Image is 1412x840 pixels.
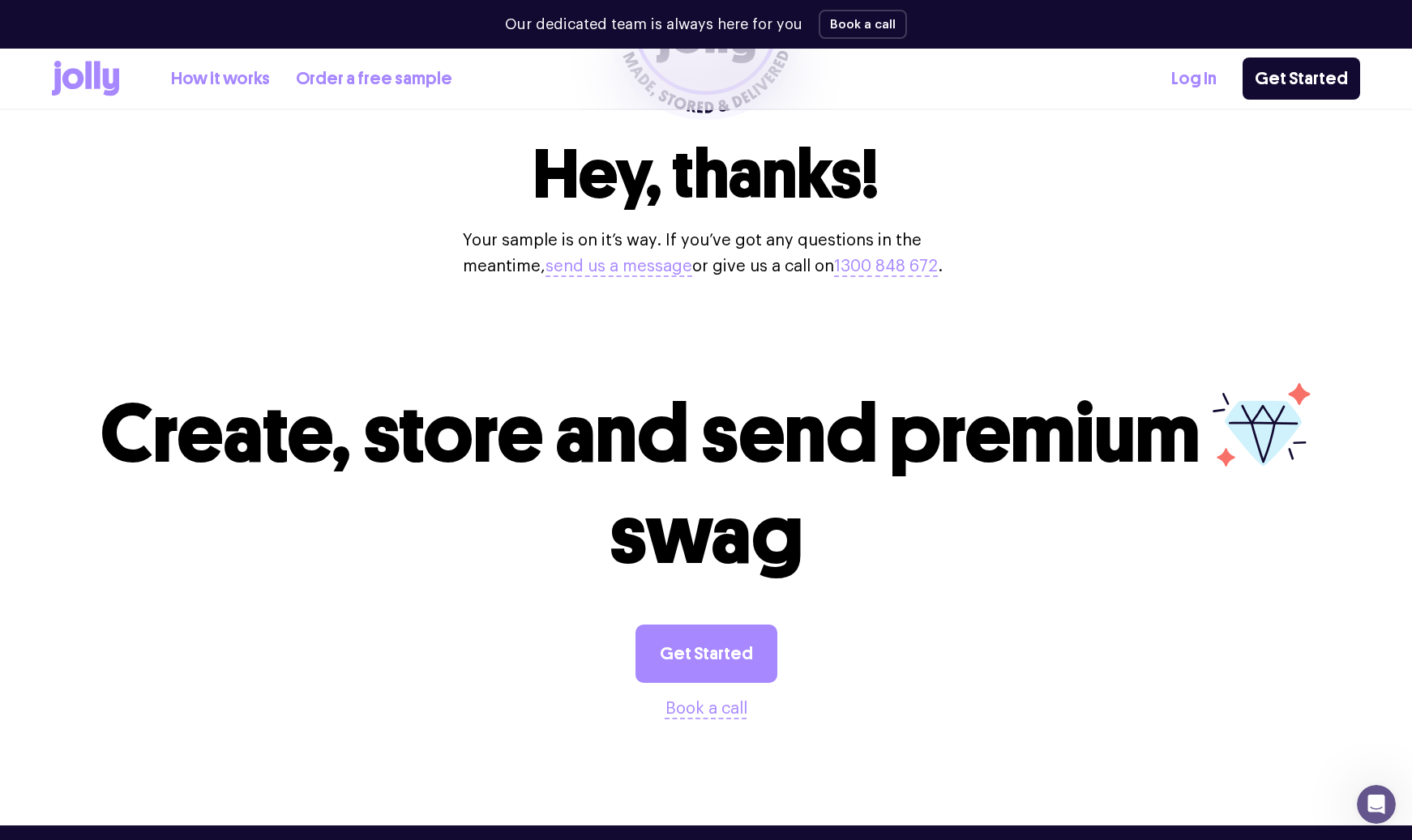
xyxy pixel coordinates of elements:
[1243,58,1360,100] a: Get Started
[1357,785,1396,824] iframe: Intercom live chat
[819,10,907,39] button: Book a call
[635,625,777,683] a: Get Started
[546,254,692,279] button: send us a message
[463,228,949,279] p: Your sample is on it’s way. If you’ve got any questions in the meantime, or give us a call on .
[171,66,270,92] a: How it works
[610,486,803,584] span: swag
[296,66,452,92] a: Order a free sample
[665,696,747,722] button: Book a call
[505,14,802,36] p: Our dedicated team is always here for you
[101,385,1200,483] span: Create, store and send premium
[834,258,938,275] a: 1300 848 672
[1171,66,1217,92] a: Log In
[533,140,879,208] h1: Hey, thanks!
